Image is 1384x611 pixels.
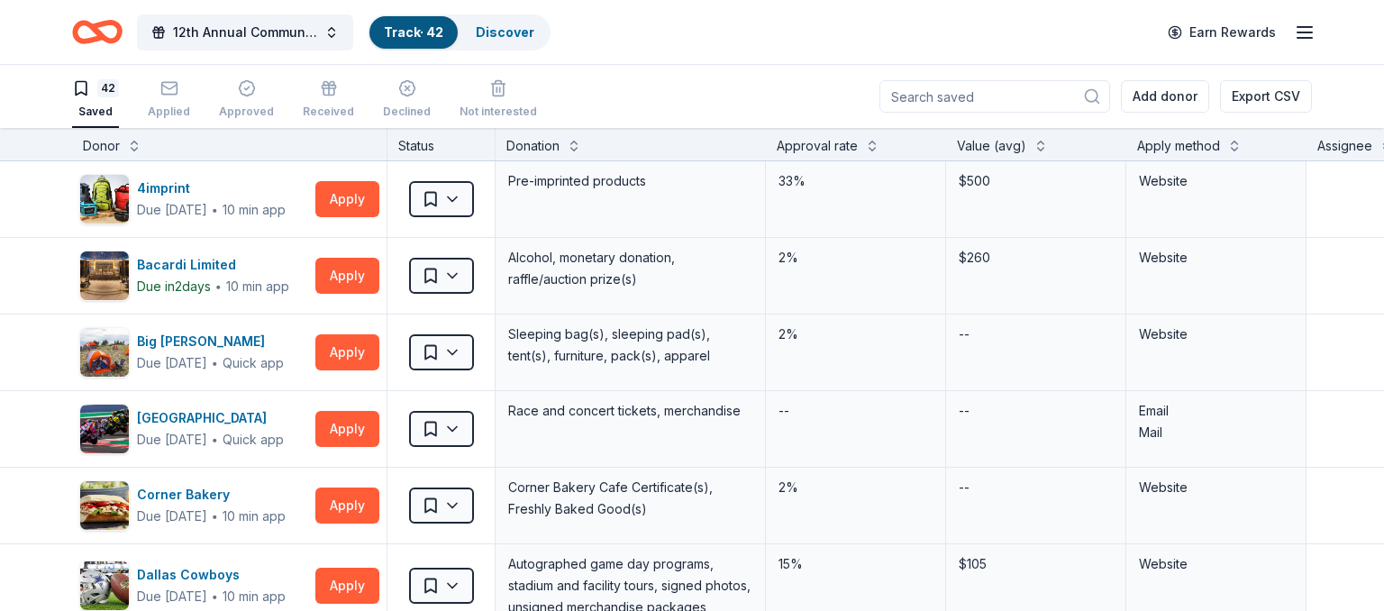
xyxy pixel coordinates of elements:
button: Image for Big AgnesBig [PERSON_NAME]Due [DATE]∙Quick app [79,327,308,378]
div: Due [DATE] [137,506,207,527]
div: Mail [1139,422,1293,443]
button: Image for Corner BakeryCorner BakeryDue [DATE]∙10 min app [79,480,308,531]
span: 12th Annual Community Appreciation Dinner & Fundraiser [173,22,317,43]
span: ∙ [211,508,219,524]
div: Race and concert tickets, merchandise [506,398,754,424]
div: Corner Bakery [137,484,286,506]
div: 2% [777,475,934,500]
div: Pre-imprinted products [506,169,754,194]
div: Due [DATE] [137,352,207,374]
a: Discover [476,24,534,40]
div: 33% [777,169,934,194]
div: Donation [506,135,560,157]
div: Quick app [223,431,284,449]
div: Alcohol, monetary donation, raffle/auction prize(s) [506,245,754,292]
button: Applied [148,72,190,128]
div: Bacardi Limited [137,254,289,276]
button: Track· 42Discover [368,14,551,50]
img: Image for Circuit of the Americas [80,405,129,453]
div: -- [777,398,791,424]
div: Apply method [1137,135,1220,157]
button: Image for Circuit of the Americas[GEOGRAPHIC_DATA]Due [DATE]∙Quick app [79,404,308,454]
div: -- [957,398,971,424]
button: Declined [383,72,431,128]
div: Received [303,105,354,119]
div: Big [PERSON_NAME] [137,331,284,352]
div: 42 [97,79,119,97]
div: Website [1139,477,1293,498]
div: Email [1139,400,1293,422]
div: Approved [219,105,274,119]
button: Apply [315,488,379,524]
button: Image for Dallas CowboysDallas CowboysDue [DATE]∙10 min app [79,561,308,611]
span: ∙ [214,278,223,294]
div: 10 min app [223,507,286,525]
button: Export CSV [1220,80,1312,113]
div: Website [1139,553,1293,575]
img: Image for Bacardi Limited [80,251,129,300]
div: Due in 2 days [137,276,211,297]
div: Sleeping bag(s), sleeping pad(s), tent(s), furniture, pack(s), apparel [506,322,754,369]
div: Quick app [223,354,284,372]
button: Apply [315,258,379,294]
div: 4imprint [137,178,286,199]
img: Image for Big Agnes [80,328,129,377]
button: Apply [315,334,379,370]
button: Received [303,72,354,128]
div: Due [DATE] [137,586,207,607]
div: Due [DATE] [137,429,207,451]
a: Track· 42 [384,24,443,40]
img: Image for Corner Bakery [80,481,129,530]
img: Image for Dallas Cowboys [80,561,129,610]
div: -- [957,322,971,347]
span: ∙ [211,588,219,604]
div: Status [387,128,496,160]
div: Due [DATE] [137,199,207,221]
button: Not interested [460,72,537,128]
input: Search saved [879,80,1110,113]
div: $500 [957,169,1115,194]
div: Assignee [1317,135,1372,157]
div: Declined [383,105,431,119]
div: Approval rate [777,135,858,157]
div: 2% [777,245,934,270]
a: Home [72,11,123,53]
button: Image for 4imprint4imprintDue [DATE]∙10 min app [79,174,308,224]
span: ∙ [211,355,219,370]
a: Earn Rewards [1157,16,1287,49]
span: ∙ [211,202,219,217]
div: Dallas Cowboys [137,564,286,586]
button: 12th Annual Community Appreciation Dinner & Fundraiser [137,14,353,50]
button: Apply [315,181,379,217]
div: [GEOGRAPHIC_DATA] [137,407,284,429]
button: Image for Bacardi LimitedBacardi LimitedDue in2days∙10 min app [79,251,308,301]
div: 10 min app [223,588,286,606]
div: Applied [148,105,190,119]
div: Donor [83,135,120,157]
div: 15% [777,552,934,577]
div: Not interested [460,105,537,119]
div: $260 [957,245,1115,270]
button: 42Saved [72,72,119,128]
span: ∙ [211,432,219,447]
div: 10 min app [223,201,286,219]
img: Image for 4imprint [80,175,129,223]
button: Approved [219,72,274,128]
div: 10 min app [226,278,289,296]
div: Saved [72,105,119,119]
div: $105 [957,552,1115,577]
div: Website [1139,247,1293,269]
div: 2% [777,322,934,347]
div: Website [1139,324,1293,345]
button: Apply [315,568,379,604]
div: Corner Bakery Cafe Certificate(s), Freshly Baked Good(s) [506,475,754,522]
button: Apply [315,411,379,447]
div: Value (avg) [957,135,1026,157]
div: Website [1139,170,1293,192]
div: -- [957,475,971,500]
button: Add donor [1121,80,1209,113]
